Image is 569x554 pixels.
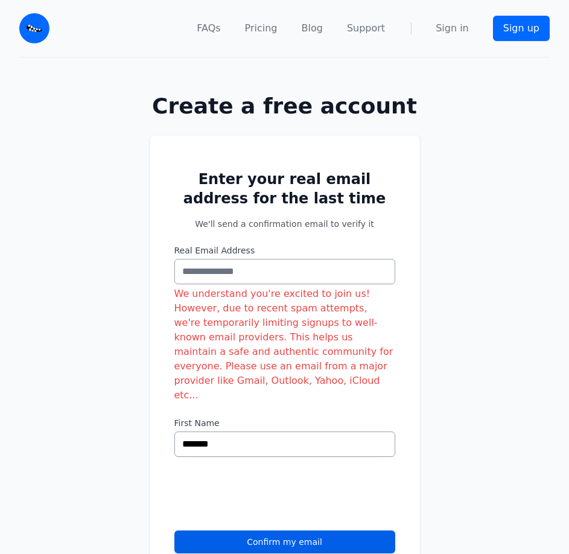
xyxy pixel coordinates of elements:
label: Real Email Address [174,244,395,256]
a: Support [347,21,385,36]
p: We'll send a confirmation email to verify it [174,218,395,230]
a: Sign up [493,16,550,41]
h2: Enter your real email address for the last time [174,170,395,208]
button: Confirm my email [174,530,395,553]
a: Sign in [436,21,469,36]
label: First Name [174,417,395,429]
a: Pricing [245,21,278,36]
div: We understand you're excited to join us! However, due to recent spam attempts, we're temporarily ... [174,287,395,403]
img: Email Monster [19,13,49,43]
a: FAQs [197,21,220,36]
a: Blog [302,21,323,36]
iframe: reCAPTCHA [174,471,358,518]
h1: Create a free account [111,97,459,116]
